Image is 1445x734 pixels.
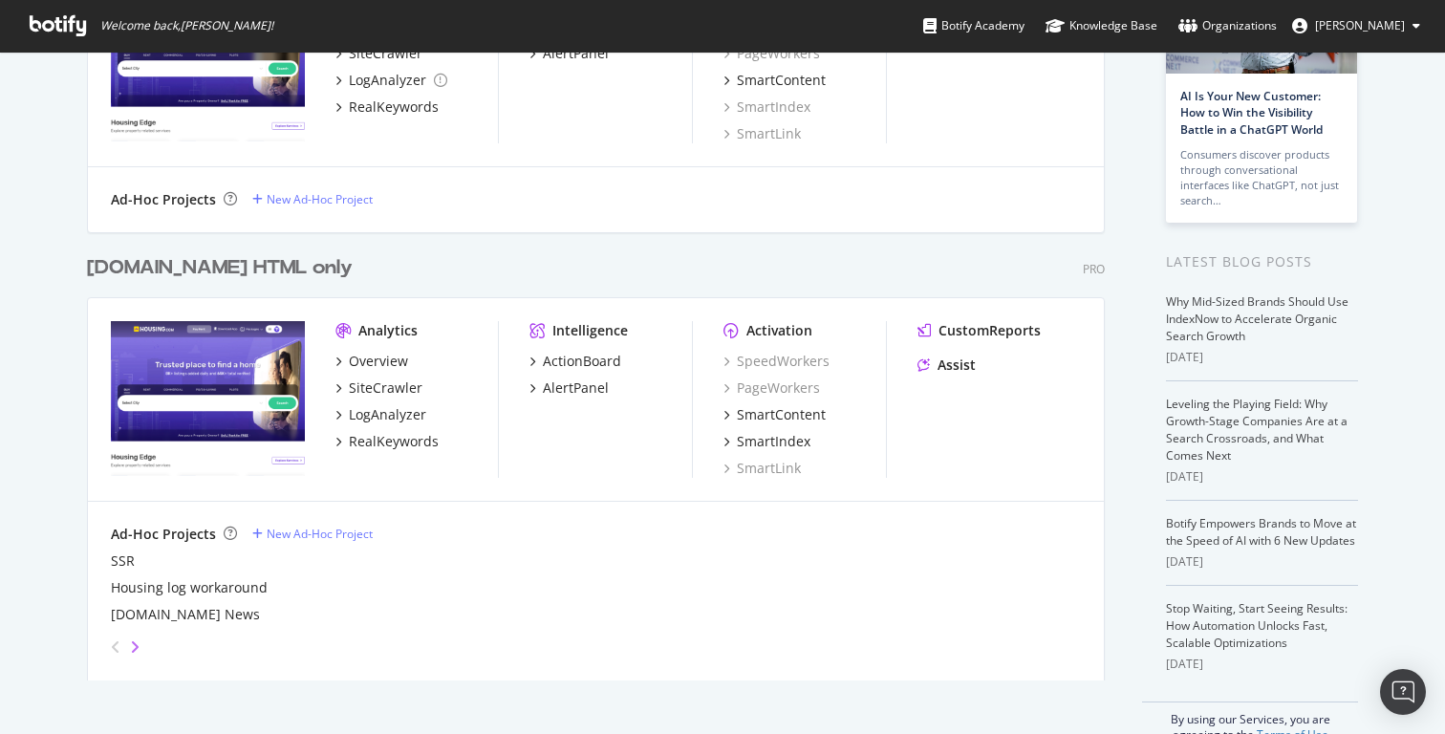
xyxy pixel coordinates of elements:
div: [DATE] [1166,468,1358,486]
a: [DOMAIN_NAME] News [111,605,260,624]
div: New Ad-Hoc Project [267,526,373,542]
a: AlertPanel [529,44,609,63]
a: SiteCrawler [335,378,422,398]
a: ActionBoard [529,352,621,371]
a: SmartContent [723,405,826,424]
a: Why Mid-Sized Brands Should Use IndexNow to Accelerate Organic Search Growth [1166,293,1348,344]
a: Stop Waiting, Start Seeing Results: How Automation Unlocks Fast, Scalable Optimizations [1166,600,1348,651]
a: LogAnalyzer [335,71,447,90]
img: www.Housing.com [111,321,305,476]
div: Consumers discover products through conversational interfaces like ChatGPT, not just search… [1180,147,1343,208]
div: [DATE] [1166,656,1358,673]
a: Botify Empowers Brands to Move at the Speed of AI with 6 New Updates [1166,515,1356,549]
div: SiteCrawler [349,44,422,63]
a: Assist [917,356,976,375]
div: [DATE] [1166,553,1358,571]
div: Overview [349,352,408,371]
div: Pro [1083,261,1105,277]
div: RealKeywords [349,97,439,117]
div: LogAnalyzer [349,71,426,90]
div: Analytics [358,321,418,340]
a: PageWorkers [723,44,820,63]
div: SmartIndex [737,432,810,451]
a: AlertPanel [529,378,609,398]
div: SiteCrawler [349,378,422,398]
a: AI Is Your New Customer: How to Win the Visibility Battle in a ChatGPT World [1180,88,1323,137]
div: CustomReports [938,321,1041,340]
a: CustomReports [917,321,1041,340]
a: New Ad-Hoc Project [252,191,373,207]
div: Assist [938,356,976,375]
div: RealKeywords [349,432,439,451]
a: PageWorkers [723,378,820,398]
a: SmartContent [723,71,826,90]
div: New Ad-Hoc Project [267,191,373,207]
a: SpeedWorkers [723,352,830,371]
a: RealKeywords [335,97,439,117]
div: Ad-Hoc Projects [111,525,216,544]
div: LogAnalyzer [349,405,426,424]
div: angle-right [128,637,141,657]
a: SSR [111,551,135,571]
div: [DATE] [1166,349,1358,366]
div: Open Intercom Messenger [1380,669,1426,715]
div: Ad-Hoc Projects [111,190,216,209]
div: Latest Blog Posts [1166,251,1358,272]
a: [DOMAIN_NAME] HTML only [87,254,360,282]
a: Housing log workaround [111,578,268,597]
div: SmartContent [737,71,826,90]
a: SiteCrawler [335,44,422,63]
a: LogAnalyzer [335,405,426,424]
div: Intelligence [552,321,628,340]
div: ActionBoard [543,352,621,371]
a: SmartLink [723,124,801,143]
a: New Ad-Hoc Project [252,526,373,542]
div: AlertPanel [543,378,609,398]
a: RealKeywords [335,432,439,451]
div: SmartContent [737,405,826,424]
div: angle-left [103,632,128,662]
div: AlertPanel [543,44,609,63]
div: Activation [746,321,812,340]
a: SmartIndex [723,97,810,117]
div: [DOMAIN_NAME] HTML only [87,254,353,282]
a: SmartIndex [723,432,810,451]
a: Leveling the Playing Field: Why Growth-Stage Companies Are at a Search Crossroads, and What Comes... [1166,396,1348,464]
a: Overview [335,352,408,371]
a: SmartLink [723,459,801,478]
